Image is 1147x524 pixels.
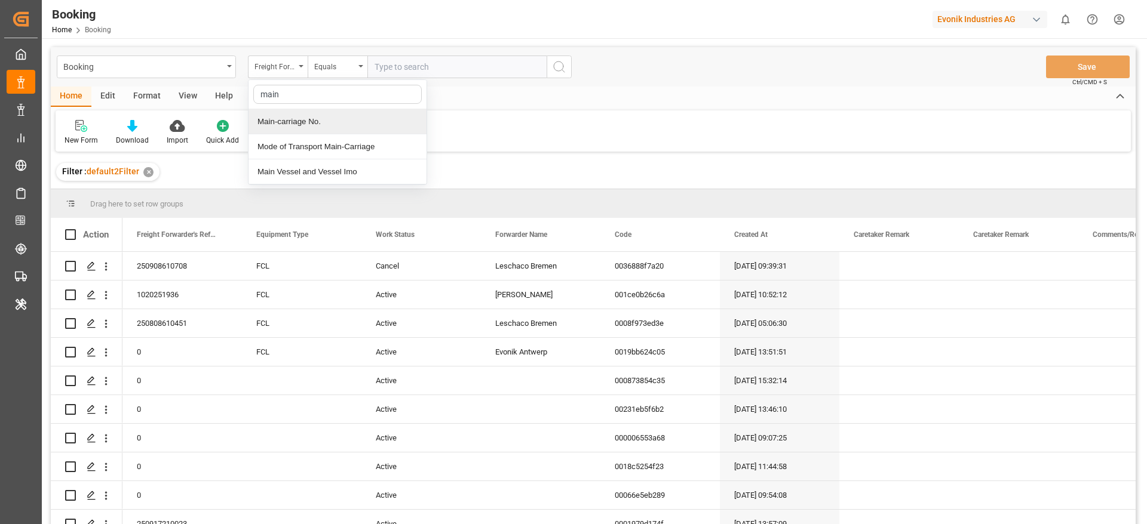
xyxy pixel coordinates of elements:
div: [DATE] 09:07:25 [720,424,839,452]
div: 0 [122,424,242,452]
div: FCL [242,252,361,280]
div: [DATE] 05:06:30 [720,309,839,337]
div: FCL [242,338,361,366]
div: Active [361,338,481,366]
button: search button [547,56,572,78]
div: [DATE] 10:52:12 [720,281,839,309]
div: Evonik Industries AG [933,11,1047,28]
div: Active [361,281,481,309]
div: Edit [91,87,124,107]
div: 001ce0b26c6a [600,281,720,309]
span: default2Filter [87,167,139,176]
span: Ctrl/CMD + S [1072,78,1107,87]
div: Format [124,87,170,107]
div: Press SPACE to select this row. [51,366,122,395]
span: Freight Forwarder's Reference No. [137,230,217,239]
div: [DATE] 11:44:58 [720,452,839,480]
span: Caretaker Remark [973,230,1029,239]
span: Equipment Type [256,230,308,239]
div: Leschaco Bremen [481,309,600,337]
span: Created At [734,230,768,239]
div: Press SPACE to select this row. [51,481,122,510]
div: Freight Forwarder's Reference No. [254,58,295,72]
div: FCL [242,281,361,309]
div: Main-carriage No. [249,109,427,134]
button: open menu [308,56,367,78]
div: New Form [65,135,98,146]
div: [DATE] 09:54:08 [720,481,839,509]
div: Help [206,87,242,107]
button: show 0 new notifications [1052,6,1079,33]
div: Press SPACE to select this row. [51,452,122,481]
div: 0018c5254f23 [600,452,720,480]
button: Help Center [1079,6,1106,33]
div: Active [361,309,481,337]
div: Home [51,87,91,107]
div: Download [116,135,149,146]
button: open menu [57,56,236,78]
div: Booking [52,5,111,23]
div: [DATE] 13:46:10 [720,395,839,423]
span: Work Status [376,230,415,239]
input: Type to search [367,56,547,78]
div: 1020251936 [122,281,242,309]
div: Active [361,452,481,480]
div: 00066e5eb289 [600,481,720,509]
div: Press SPACE to select this row. [51,395,122,424]
div: Press SPACE to select this row. [51,424,122,452]
div: Active [361,366,481,394]
div: Press SPACE to select this row. [51,252,122,281]
div: Active [361,481,481,509]
div: Import [167,135,188,146]
button: Save [1046,56,1130,78]
div: 250808610451 [122,309,242,337]
div: [DATE] 13:51:51 [720,338,839,366]
div: 000006553a68 [600,424,720,452]
div: 250908610708 [122,252,242,280]
div: Evonik Antwerp [481,338,600,366]
div: 0 [122,481,242,509]
div: FCL [242,309,361,337]
div: Action [83,229,109,240]
div: Booking [63,58,223,73]
div: 0036888f7a20 [600,252,720,280]
div: 0 [122,366,242,394]
span: Caretaker Remark [854,230,909,239]
div: 0019bb624c05 [600,338,720,366]
input: Search [253,85,422,104]
div: 000873854c35 [600,366,720,394]
div: Equals [314,58,355,72]
div: 0 [122,395,242,423]
a: Home [52,26,72,34]
div: ✕ [143,167,154,177]
button: Evonik Industries AG [933,8,1052,30]
div: [DATE] 15:32:14 [720,366,839,394]
div: 0 [122,338,242,366]
div: Mode of Transport Main-Carriage [249,134,427,159]
span: Forwarder Name [495,230,547,239]
div: Active [361,424,481,452]
div: Quick Add [206,135,239,146]
div: 00231eb5f6b2 [600,395,720,423]
div: Press SPACE to select this row. [51,281,122,309]
div: Press SPACE to select this row. [51,309,122,338]
div: Press SPACE to select this row. [51,338,122,366]
span: Filter : [62,167,87,176]
div: 0008f973ed3e [600,309,720,337]
div: Main Vessel and Vessel Imo [249,159,427,184]
span: Code [615,230,631,239]
div: [PERSON_NAME] [481,281,600,309]
span: Drag here to set row groups [90,199,183,208]
div: 0 [122,452,242,480]
div: Cancel [361,252,481,280]
div: Leschaco Bremen [481,252,600,280]
div: Active [361,395,481,423]
div: [DATE] 09:39:31 [720,252,839,280]
button: close menu [248,56,308,78]
div: View [170,87,206,107]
